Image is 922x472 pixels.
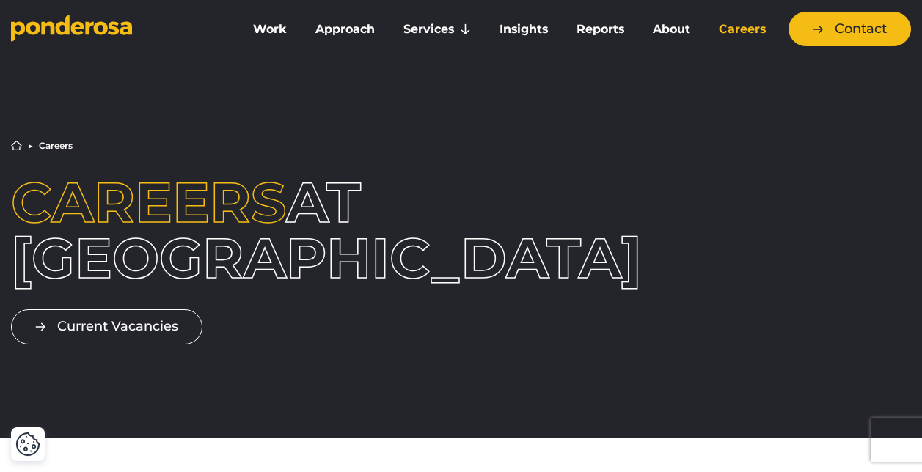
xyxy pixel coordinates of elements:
a: Work [241,14,298,45]
li: ▶︎ [28,141,33,150]
button: Cookie Settings [15,432,40,457]
a: Careers [707,14,777,45]
a: Services [392,14,482,45]
a: Approach [304,14,386,45]
h1: at [GEOGRAPHIC_DATA] [11,174,373,286]
a: Contact [789,12,911,46]
a: About [641,14,701,45]
a: Home [11,140,22,151]
a: Insights [488,14,559,45]
img: Revisit consent button [15,432,40,457]
span: Careers [11,168,286,236]
li: Careers [39,141,73,150]
a: Current Vacancies [11,309,202,344]
a: Go to homepage [11,15,219,44]
a: Reports [565,14,635,45]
